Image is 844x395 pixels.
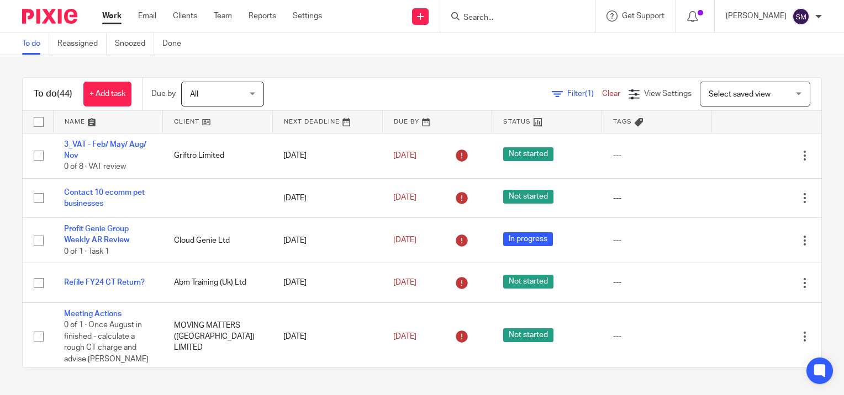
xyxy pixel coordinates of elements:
[64,310,122,318] a: Meeting Actions
[163,263,273,302] td: Abm Training (Uk) Ltd
[293,10,322,22] a: Settings
[272,218,382,263] td: [DATE]
[503,275,553,289] span: Not started
[726,10,787,22] p: [PERSON_NAME]
[792,8,810,25] img: svg%3E
[613,277,701,288] div: ---
[393,333,416,340] span: [DATE]
[393,152,416,159] span: [DATE]
[709,90,771,98] span: Select saved view
[503,328,553,342] span: Not started
[613,331,701,342] div: ---
[613,235,701,246] div: ---
[272,263,382,302] td: [DATE]
[57,33,107,55] a: Reassigned
[163,302,273,371] td: MOVING MATTERS ([GEOGRAPHIC_DATA]) LIMITED
[503,147,553,161] span: Not started
[585,90,594,98] span: (1)
[22,9,77,24] img: Pixie
[64,279,145,286] a: Refile FY24 CT Return?
[173,10,197,22] a: Clients
[102,10,122,22] a: Work
[613,119,632,125] span: Tags
[272,178,382,217] td: [DATE]
[214,10,232,22] a: Team
[272,133,382,178] td: [DATE]
[272,302,382,371] td: [DATE]
[83,82,131,106] a: + Add task
[138,10,156,22] a: Email
[462,13,562,23] input: Search
[64,163,126,170] span: 0 of 8 · VAT review
[602,90,620,98] a: Clear
[22,33,49,55] a: To do
[34,88,72,100] h1: To do
[613,150,701,161] div: ---
[393,194,416,202] span: [DATE]
[162,33,189,55] a: Done
[567,90,602,98] span: Filter
[57,89,72,98] span: (44)
[249,10,276,22] a: Reports
[115,33,154,55] a: Snoozed
[64,248,109,255] span: 0 of 1 · Task 1
[163,133,273,178] td: Griftro Limited
[393,279,416,286] span: [DATE]
[622,12,664,20] span: Get Support
[644,90,692,98] span: View Settings
[64,225,129,244] a: Profit Genie Group Weekly AR Review
[151,88,176,99] p: Due by
[64,321,149,363] span: 0 of 1 · Once August in finished - calculate a rough CT charge and advise [PERSON_NAME]
[190,90,198,98] span: All
[64,141,146,159] a: 3_VAT - Feb/ May/ Aug/ Nov
[613,193,701,204] div: ---
[503,232,553,246] span: In progress
[503,190,553,204] span: Not started
[163,218,273,263] td: Cloud Genie Ltd
[393,237,416,244] span: [DATE]
[64,189,145,207] a: Contact 10 ecomm pet businesses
